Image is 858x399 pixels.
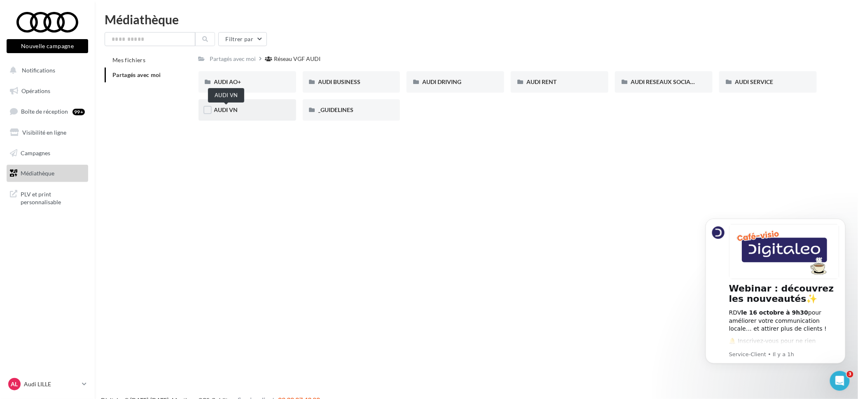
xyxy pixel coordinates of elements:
a: Boîte de réception99+ [5,103,90,120]
button: Notifications [5,62,87,79]
span: AUDI BUSINESS [318,78,361,85]
a: PLV et print personnalisable [5,185,90,210]
span: Opérations [21,87,50,94]
span: Campagnes [21,149,50,156]
span: Médiathèque [21,170,54,177]
span: 3 [847,371,853,378]
iframe: Intercom notifications message [693,208,858,395]
div: Réseau VGF AUDI [274,55,321,63]
div: Partagés avec moi [210,55,256,63]
span: AL [11,380,18,388]
div: Médiathèque [105,13,848,26]
span: AUDI SERVICE [735,78,773,85]
button: Filtrer par [218,32,267,46]
a: Visibilité en ligne [5,124,90,141]
span: AUDI DRIVING [422,78,461,85]
span: Visibilité en ligne [22,129,66,136]
span: AUDI VN [214,106,238,113]
div: 99+ [72,109,85,115]
a: Médiathèque [5,165,90,182]
button: Nouvelle campagne [7,39,88,53]
a: Opérations [5,82,90,100]
span: AUDI RENT [526,78,556,85]
span: PLV et print personnalisable [21,189,85,206]
div: AUDI VN [208,88,244,103]
p: Audi LILLE [24,380,79,388]
span: Partagés avec moi [112,71,161,78]
span: Notifications [22,67,55,74]
iframe: Intercom live chat [830,371,850,391]
a: AL Audi LILLE [7,376,88,392]
span: AUDI AO+ [214,78,241,85]
span: Mes fichiers [112,56,145,63]
a: Campagnes [5,145,90,162]
span: _GUIDELINES [318,106,354,113]
span: Boîte de réception [21,108,68,115]
span: AUDI RESEAUX SOCIAUX [631,78,699,85]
